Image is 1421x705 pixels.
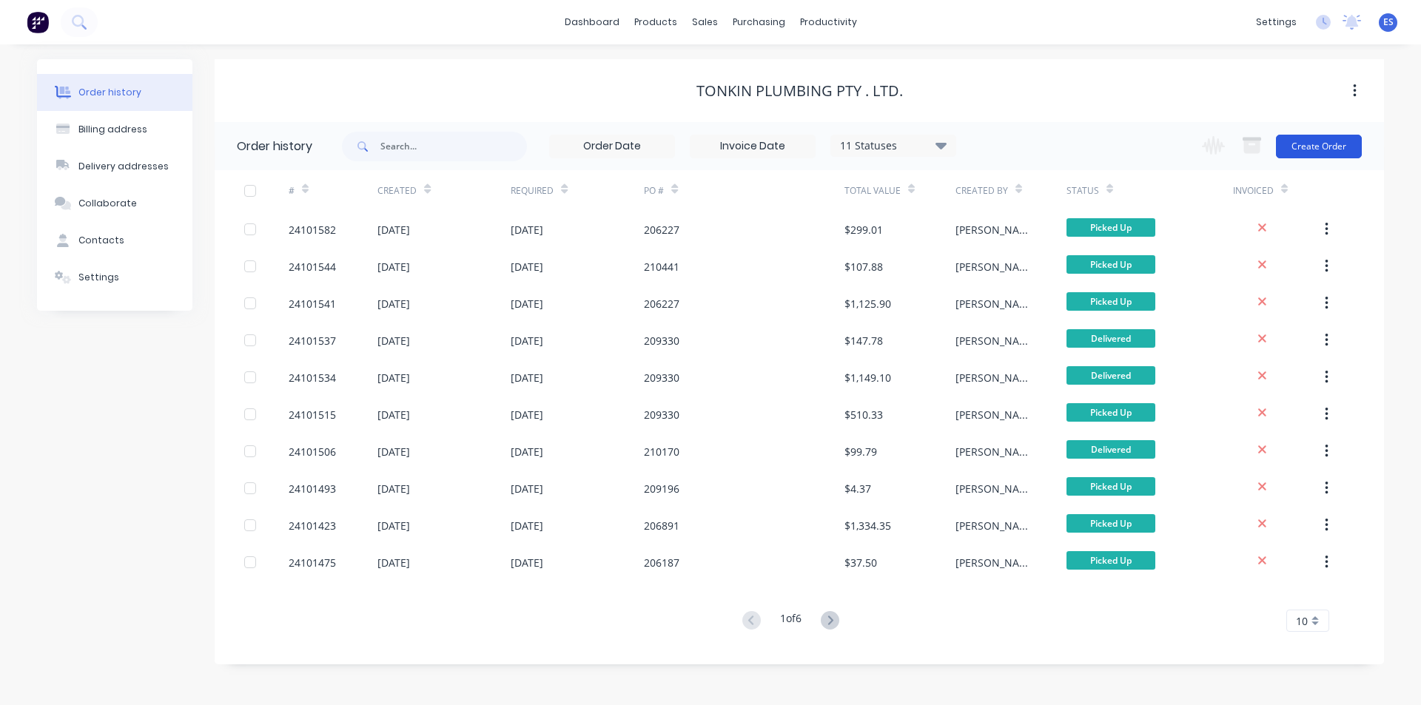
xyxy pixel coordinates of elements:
[289,333,336,348] div: 24101537
[377,407,410,422] div: [DATE]
[955,518,1037,533] div: [PERSON_NAME]
[27,11,49,33] img: Factory
[1066,514,1155,533] span: Picked Up
[377,481,410,496] div: [DATE]
[37,74,192,111] button: Order history
[78,160,169,173] div: Delivery addresses
[377,222,410,237] div: [DATE]
[955,444,1037,459] div: [PERSON_NAME]
[685,11,725,33] div: sales
[844,555,877,570] div: $37.50
[37,111,192,148] button: Billing address
[955,407,1037,422] div: [PERSON_NAME]
[844,184,901,198] div: Total Value
[289,555,336,570] div: 24101475
[377,259,410,274] div: [DATE]
[955,170,1066,211] div: Created By
[955,370,1037,385] div: [PERSON_NAME]
[644,259,679,274] div: 210441
[955,222,1037,237] div: [PERSON_NAME]
[627,11,685,33] div: products
[1066,184,1099,198] div: Status
[377,518,410,533] div: [DATE]
[377,444,410,459] div: [DATE]
[644,481,679,496] div: 209196
[289,407,336,422] div: 24101515
[511,170,644,211] div: Required
[511,333,543,348] div: [DATE]
[644,370,679,385] div: 209330
[377,170,511,211] div: Created
[955,481,1037,496] div: [PERSON_NAME]
[691,135,815,158] input: Invoice Date
[831,138,955,154] div: 11 Statuses
[289,170,377,211] div: #
[289,296,336,311] div: 24101541
[78,86,141,99] div: Order history
[644,296,679,311] div: 206227
[37,259,192,296] button: Settings
[511,296,543,311] div: [DATE]
[1276,135,1362,158] button: Create Order
[511,259,543,274] div: [DATE]
[1233,184,1274,198] div: Invoiced
[644,333,679,348] div: 209330
[78,123,147,136] div: Billing address
[844,170,955,211] div: Total Value
[1066,329,1155,348] span: Delivered
[377,296,410,311] div: [DATE]
[511,184,554,198] div: Required
[955,296,1037,311] div: [PERSON_NAME]
[289,222,336,237] div: 24101582
[844,259,883,274] div: $107.88
[844,481,871,496] div: $4.37
[557,11,627,33] a: dashboard
[550,135,674,158] input: Order Date
[37,148,192,185] button: Delivery addresses
[377,555,410,570] div: [DATE]
[844,333,883,348] div: $147.78
[1233,170,1322,211] div: Invoiced
[511,555,543,570] div: [DATE]
[955,333,1037,348] div: [PERSON_NAME]
[1383,16,1394,29] span: ES
[377,184,417,198] div: Created
[1249,11,1304,33] div: settings
[37,222,192,259] button: Contacts
[780,610,802,632] div: 1 of 6
[237,138,312,155] div: Order history
[844,222,883,237] div: $299.01
[511,518,543,533] div: [DATE]
[1066,218,1155,237] span: Picked Up
[377,333,410,348] div: [DATE]
[844,444,877,459] div: $99.79
[1066,551,1155,570] span: Picked Up
[511,481,543,496] div: [DATE]
[725,11,793,33] div: purchasing
[1066,366,1155,385] span: Delivered
[1066,477,1155,496] span: Picked Up
[289,444,336,459] div: 24101506
[289,184,295,198] div: #
[377,370,410,385] div: [DATE]
[289,481,336,496] div: 24101493
[644,407,679,422] div: 209330
[289,259,336,274] div: 24101544
[1066,292,1155,311] span: Picked Up
[511,370,543,385] div: [DATE]
[1066,440,1155,459] span: Delivered
[289,370,336,385] div: 24101534
[955,259,1037,274] div: [PERSON_NAME]
[844,370,891,385] div: $1,149.10
[844,518,891,533] div: $1,334.35
[644,555,679,570] div: 206187
[844,407,883,422] div: $510.33
[380,132,527,161] input: Search...
[793,11,864,33] div: productivity
[844,296,891,311] div: $1,125.90
[78,271,119,284] div: Settings
[1296,613,1308,629] span: 10
[1066,403,1155,422] span: Picked Up
[644,518,679,533] div: 206891
[644,444,679,459] div: 210170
